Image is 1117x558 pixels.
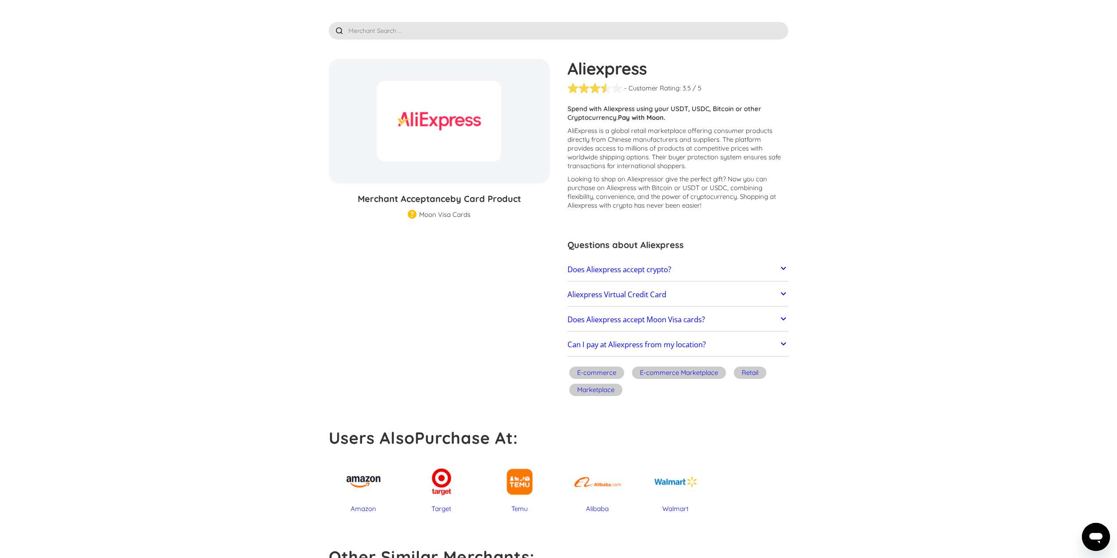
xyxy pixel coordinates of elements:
input: Merchant Search ... [329,22,789,40]
a: E-commerce Marketplace [630,365,728,382]
span: by Card Product [450,193,521,204]
div: E-commerce Marketplace [640,368,718,377]
strong: Users Also [329,428,415,448]
a: Alibaba [563,459,632,513]
div: / 5 [693,84,701,93]
p: Spend with Aliexpress using your USDT, USDC, Bitcoin or other Cryptocurrency. [567,104,789,122]
div: 3.5 [682,84,691,93]
iframe: Button to launch messaging window [1082,523,1110,551]
div: Alibaba [563,504,632,513]
div: Moon Visa Cards [419,210,471,219]
h2: Does Aliexpress accept crypto? [567,265,671,274]
div: Walmart [641,504,710,513]
div: - Customer Rating: [624,84,681,93]
span: or give the perfect gift [657,175,723,183]
a: Can I pay at Aliexpress from my location? [567,336,789,354]
a: Marketplace [567,382,624,400]
a: E-commerce [567,365,626,382]
a: Retail [732,365,768,382]
div: Amazon [329,504,398,513]
a: Target [407,459,476,513]
a: Amazon [329,459,398,513]
h2: Does Aliexpress accept Moon Visa cards? [567,315,705,324]
div: Marketplace [577,385,614,394]
a: Walmart [641,459,710,513]
h2: Can I pay at Aliexpress from my location? [567,340,706,349]
strong: : [513,428,518,448]
div: Retail [742,368,758,377]
a: Aliexpress Virtual Credit Card [567,285,789,304]
p: Looking to shop on Aliexpress ? Now you can purchase on Aliexpress with Bitcoin or USDT or USDC, ... [567,175,789,210]
h3: Merchant Acceptance [329,192,550,205]
a: Does Aliexpress accept Moon Visa cards? [567,310,789,329]
h2: Aliexpress Virtual Credit Card [567,290,666,299]
h3: Questions about Aliexpress [567,238,789,252]
div: Target [407,504,476,513]
a: Does Aliexpress accept crypto? [567,260,789,279]
a: Temu [485,459,554,513]
h1: Aliexpress [567,59,789,78]
p: AliExpress is a global retail marketplace offering consumer products directly from Chinese manufa... [567,126,789,170]
div: E-commerce [577,368,616,377]
strong: Pay with Moon. [618,113,665,122]
strong: Purchase At [415,428,513,448]
div: Temu [485,504,554,513]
